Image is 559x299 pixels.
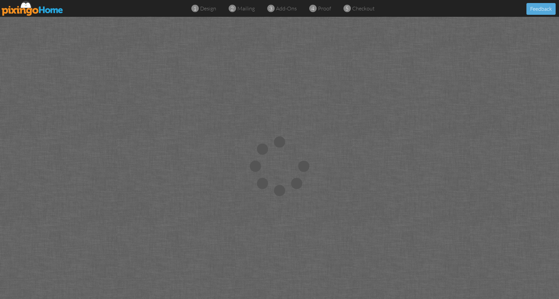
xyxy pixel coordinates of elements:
span: 5 [345,5,348,12]
span: 2 [231,5,234,12]
span: proof [318,5,331,12]
span: 3 [269,5,272,12]
span: 4 [311,5,314,12]
span: mailing [237,5,255,12]
span: 1 [193,5,196,12]
span: design [200,5,216,12]
button: Feedback [526,3,556,15]
span: checkout [352,5,375,12]
img: pixingo logo [2,1,63,16]
span: add-ons [276,5,297,12]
